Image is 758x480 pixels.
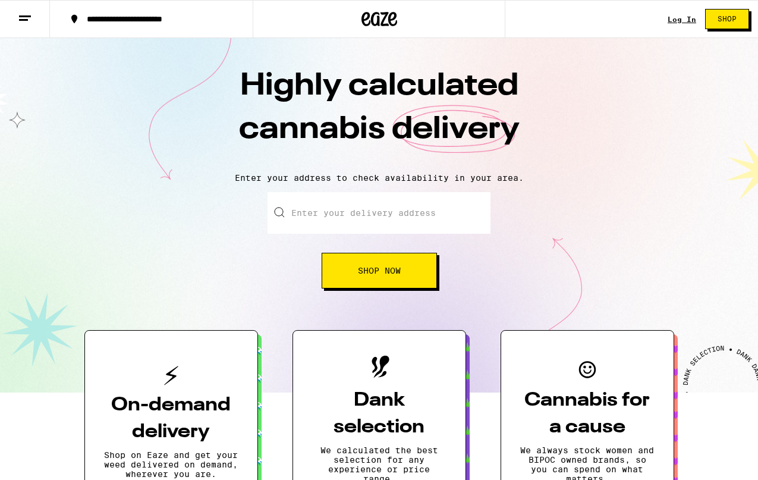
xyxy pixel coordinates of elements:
a: Log In [668,15,696,23]
span: Shop [718,15,737,23]
h3: On-demand delivery [104,392,238,446]
input: Enter your delivery address [268,192,490,234]
h3: Dank selection [312,387,446,441]
h1: Highly calculated cannabis delivery [171,65,587,164]
span: Shop Now [358,266,401,275]
button: Shop [705,9,749,29]
button: Shop Now [322,253,437,288]
a: Shop [696,9,758,29]
p: Shop on Eaze and get your weed delivered on demand, wherever you are. [104,450,238,479]
h3: Cannabis for a cause [520,387,655,441]
p: Enter your address to check availability in your area. [12,173,746,183]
